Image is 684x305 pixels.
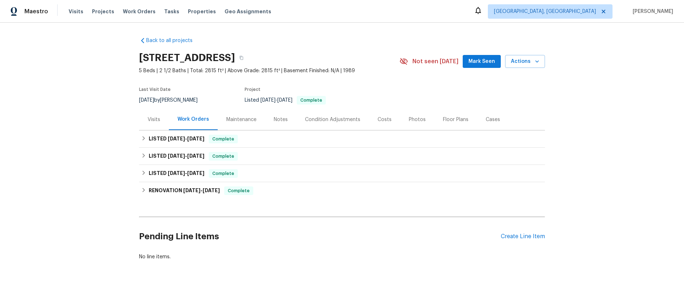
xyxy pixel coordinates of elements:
[409,116,426,123] div: Photos
[260,98,276,103] span: [DATE]
[149,135,204,143] h6: LISTED
[305,116,360,123] div: Condition Adjustments
[297,98,325,102] span: Complete
[139,54,235,61] h2: [STREET_ADDRESS]
[149,186,220,195] h6: RENOVATION
[378,116,392,123] div: Costs
[168,153,185,158] span: [DATE]
[123,8,156,15] span: Work Orders
[486,116,500,123] div: Cases
[494,8,596,15] span: [GEOGRAPHIC_DATA], [GEOGRAPHIC_DATA]
[139,253,545,260] div: No line items.
[139,148,545,165] div: LISTED [DATE]-[DATE]Complete
[225,8,271,15] span: Geo Assignments
[203,188,220,193] span: [DATE]
[187,153,204,158] span: [DATE]
[245,87,260,92] span: Project
[168,171,204,176] span: -
[149,169,204,178] h6: LISTED
[209,170,237,177] span: Complete
[463,55,501,68] button: Mark Seen
[183,188,220,193] span: -
[92,8,114,15] span: Projects
[168,153,204,158] span: -
[24,8,48,15] span: Maestro
[187,171,204,176] span: [DATE]
[139,165,545,182] div: LISTED [DATE]-[DATE]Complete
[139,87,171,92] span: Last Visit Date
[149,152,204,161] h6: LISTED
[183,188,200,193] span: [DATE]
[139,37,208,44] a: Back to all projects
[139,182,545,199] div: RENOVATION [DATE]-[DATE]Complete
[225,187,253,194] span: Complete
[139,98,154,103] span: [DATE]
[468,57,495,66] span: Mark Seen
[139,67,399,74] span: 5 Beds | 2 1/2 Baths | Total: 2815 ft² | Above Grade: 2815 ft² | Basement Finished: N/A | 1989
[139,130,545,148] div: LISTED [DATE]-[DATE]Complete
[209,135,237,143] span: Complete
[168,171,185,176] span: [DATE]
[164,9,179,14] span: Tasks
[69,8,83,15] span: Visits
[274,116,288,123] div: Notes
[139,220,501,253] h2: Pending Line Items
[245,98,326,103] span: Listed
[505,55,545,68] button: Actions
[168,136,204,141] span: -
[630,8,673,15] span: [PERSON_NAME]
[226,116,256,123] div: Maintenance
[412,58,458,65] span: Not seen [DATE]
[235,51,248,64] button: Copy Address
[260,98,292,103] span: -
[209,153,237,160] span: Complete
[511,57,539,66] span: Actions
[187,136,204,141] span: [DATE]
[188,8,216,15] span: Properties
[177,116,209,123] div: Work Orders
[277,98,292,103] span: [DATE]
[168,136,185,141] span: [DATE]
[148,116,160,123] div: Visits
[501,233,545,240] div: Create Line Item
[139,96,206,105] div: by [PERSON_NAME]
[443,116,468,123] div: Floor Plans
